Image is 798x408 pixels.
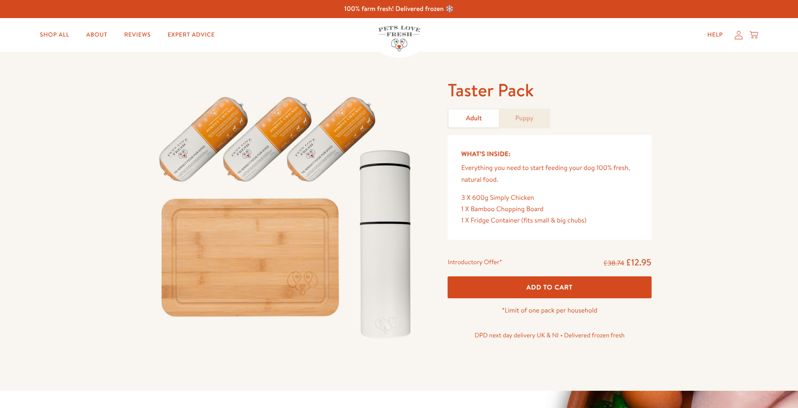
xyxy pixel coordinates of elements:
[461,162,638,185] p: Everything you need to start feeding your dog 100% fresh, natural food.
[147,79,428,348] img: Taster Pack - Adult
[448,79,651,102] h1: Taster Pack
[461,192,638,204] div: 3 X 600g Simply Chicken
[626,256,652,268] span: £12.95
[161,26,222,43] a: Expert Advice
[461,215,638,226] div: 1 X Fridge Container (fits small & big chubs)
[448,276,651,299] button: Add To Cart
[448,109,499,127] a: Adult
[33,26,76,43] a: Shop All
[461,148,638,159] h5: What’s Inside:
[527,283,573,291] span: Add To Cart
[700,26,729,43] a: Help
[461,204,543,214] span: 1 X Bamboo Chopping Board
[499,109,549,127] a: Puppy
[604,259,624,268] s: £38.74
[448,257,502,269] div: Introductory Offer*
[448,330,651,341] p: DPD next day delivery UK & NI • Delivered frozen fresh
[448,305,651,316] p: *Limit of one pack per household
[117,26,157,43] a: Reviews
[378,26,420,51] img: Pets Love Fresh
[80,26,114,43] a: About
